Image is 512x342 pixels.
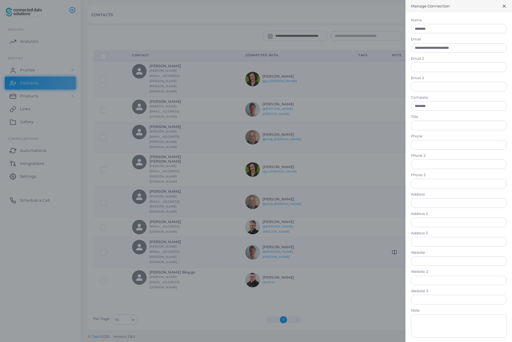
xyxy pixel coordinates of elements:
label: Phone 2 [411,153,507,158]
label: Company [411,95,507,100]
label: Phone 3 [411,173,507,178]
label: Email 2 [411,56,507,61]
label: Phone [411,134,507,139]
label: Address 2 [411,211,507,217]
label: Note [411,308,507,313]
label: Email 3 [411,76,507,81]
label: Website [411,250,507,255]
label: Email [411,37,507,42]
label: Address 3 [411,231,507,236]
label: Website 3 [411,289,507,294]
label: Title [411,114,507,120]
label: Address [411,192,507,197]
label: Website 2 [411,269,507,274]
